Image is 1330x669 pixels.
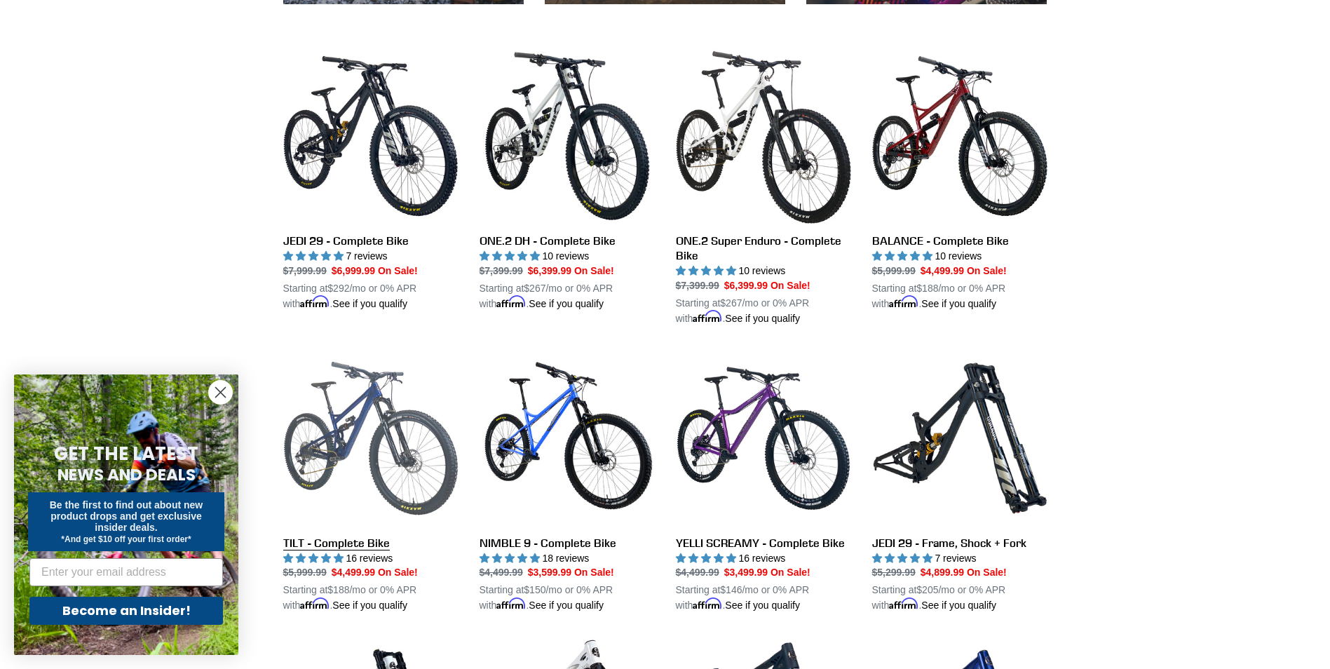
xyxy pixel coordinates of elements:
button: Become an Insider! [29,597,223,625]
span: *And get $10 off your first order* [61,534,191,544]
button: Close dialog [208,380,233,405]
span: GET THE LATEST [54,441,198,466]
span: NEWS AND DEALS [57,464,196,486]
span: Be the first to find out about new product drops and get exclusive insider deals. [50,499,203,533]
input: Enter your email address [29,558,223,586]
